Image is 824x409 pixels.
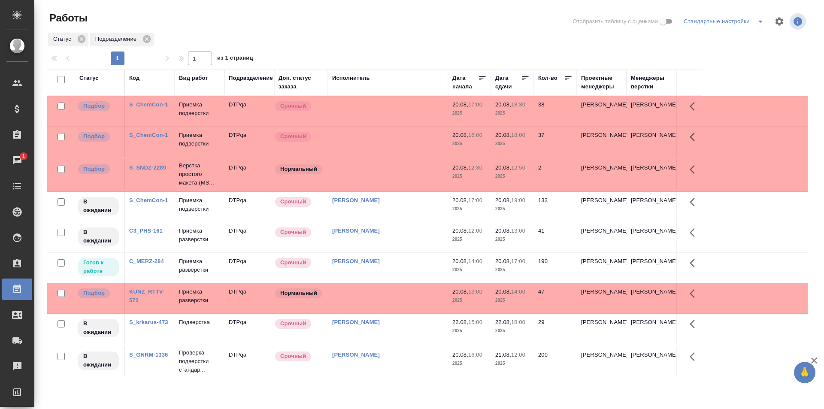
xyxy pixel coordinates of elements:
[452,266,487,274] p: 2025
[83,258,114,276] p: Готов к работе
[224,253,274,283] td: DTPqa
[83,289,105,297] p: Подбор
[511,132,525,138] p: 18:00
[495,351,511,358] p: 21.08,
[452,327,487,335] p: 2025
[534,127,577,157] td: 37
[129,288,164,303] a: KUNZ_RTTV-572
[83,102,105,110] p: Подбор
[179,257,220,274] p: Приемка разверстки
[83,352,114,369] p: В ожидании
[577,192,627,222] td: [PERSON_NAME]
[685,222,705,243] button: Здесь прячутся важные кнопки
[495,172,530,181] p: 2025
[631,288,672,296] p: [PERSON_NAME]
[577,283,627,313] td: [PERSON_NAME]
[631,164,672,172] p: [PERSON_NAME]
[511,258,525,264] p: 17:00
[468,164,482,171] p: 12:30
[495,74,521,91] div: Дата сдачи
[468,101,482,108] p: 17:00
[468,132,482,138] p: 16:00
[77,196,120,216] div: Исполнитель назначен, приступать к работе пока рано
[77,288,120,299] div: Можно подбирать исполнителей
[77,227,120,247] div: Исполнитель назначен, приступать к работе пока рано
[631,74,672,91] div: Менеджеры верстки
[577,222,627,252] td: [PERSON_NAME]
[280,197,306,206] p: Срочный
[790,13,808,30] span: Посмотреть информацию
[179,196,220,213] p: Приемка подверстки
[77,100,120,112] div: Можно подбирать исполнителей
[452,258,468,264] p: 20.08,
[577,314,627,344] td: [PERSON_NAME]
[468,197,482,203] p: 17:00
[769,11,790,32] span: Настроить таблицу
[224,159,274,189] td: DTPqa
[129,258,164,264] a: C_MERZ-284
[685,346,705,367] button: Здесь прячутся важные кнопки
[468,319,482,325] p: 15:00
[47,11,88,25] span: Работы
[279,74,324,91] div: Доп. статус заказа
[95,35,139,43] p: Подразделение
[468,351,482,358] p: 16:00
[129,74,139,82] div: Код
[495,266,530,274] p: 2025
[511,288,525,295] p: 14:00
[129,351,168,358] a: S_GNRM-1336
[631,257,672,266] p: [PERSON_NAME]
[129,101,168,108] a: S_ChemCon-1
[631,131,672,139] p: [PERSON_NAME]
[511,227,525,234] p: 13:00
[797,364,812,382] span: 🙏
[495,296,530,305] p: 2025
[495,109,530,118] p: 2025
[280,319,306,328] p: Срочный
[685,283,705,304] button: Здесь прячутся важные кнопки
[179,74,208,82] div: Вид работ
[534,192,577,222] td: 133
[83,319,114,336] p: В ожидании
[534,283,577,313] td: 47
[452,139,487,148] p: 2025
[452,101,468,108] p: 20.08,
[129,164,166,171] a: S_SNDZ-2289
[495,101,511,108] p: 20.08,
[229,74,273,82] div: Подразделение
[468,258,482,264] p: 14:00
[495,319,511,325] p: 22.08,
[573,17,658,26] span: Отобразить таблицу с оценками
[280,352,306,361] p: Срочный
[685,314,705,334] button: Здесь прячутся важные кнопки
[179,100,220,118] p: Приемка подверстки
[534,96,577,126] td: 38
[280,289,317,297] p: Нормальный
[495,227,511,234] p: 20.08,
[79,74,99,82] div: Статус
[581,74,622,91] div: Проектные менеджеры
[495,164,511,171] p: 20.08,
[495,288,511,295] p: 20.08,
[452,319,468,325] p: 22.08,
[332,227,380,234] a: [PERSON_NAME]
[511,319,525,325] p: 18:00
[577,346,627,376] td: [PERSON_NAME]
[577,96,627,126] td: [PERSON_NAME]
[495,258,511,264] p: 20.08,
[83,132,105,141] p: Подбор
[685,159,705,180] button: Здесь прячутся важные кнопки
[224,192,274,222] td: DTPqa
[577,159,627,189] td: [PERSON_NAME]
[452,235,487,244] p: 2025
[495,359,530,368] p: 2025
[77,351,120,371] div: Исполнитель назначен, приступать к работе пока рано
[280,102,306,110] p: Срочный
[217,53,253,65] span: из 1 страниц
[682,15,769,28] div: split button
[179,348,220,374] p: Проверка подверстки стандар...
[511,351,525,358] p: 12:00
[631,227,672,235] p: [PERSON_NAME]
[452,359,487,368] p: 2025
[468,227,482,234] p: 12:00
